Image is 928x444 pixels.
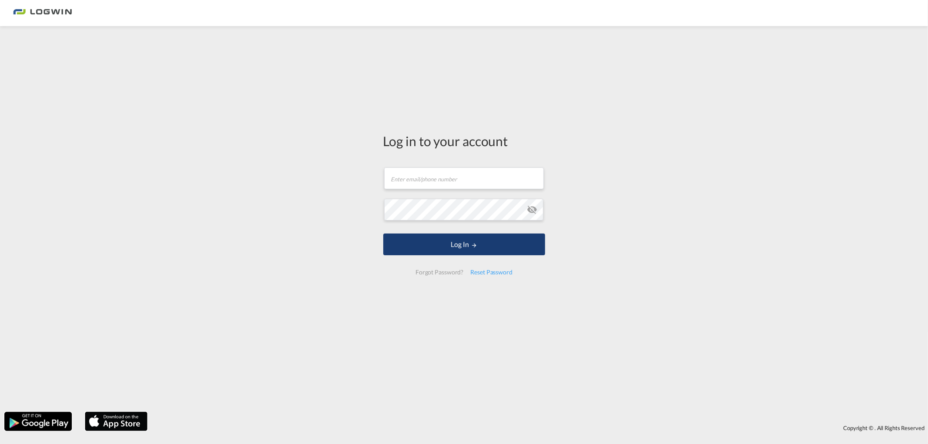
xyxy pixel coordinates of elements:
[384,167,544,189] input: Enter email/phone number
[383,234,545,255] button: LOGIN
[467,264,516,280] div: Reset Password
[527,204,537,215] md-icon: icon-eye-off
[152,421,928,435] div: Copyright © . All Rights Reserved
[412,264,467,280] div: Forgot Password?
[383,132,545,150] div: Log in to your account
[13,3,72,23] img: 2761ae10d95411efa20a1f5e0282d2d7.png
[3,411,73,432] img: google.png
[84,411,148,432] img: apple.png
